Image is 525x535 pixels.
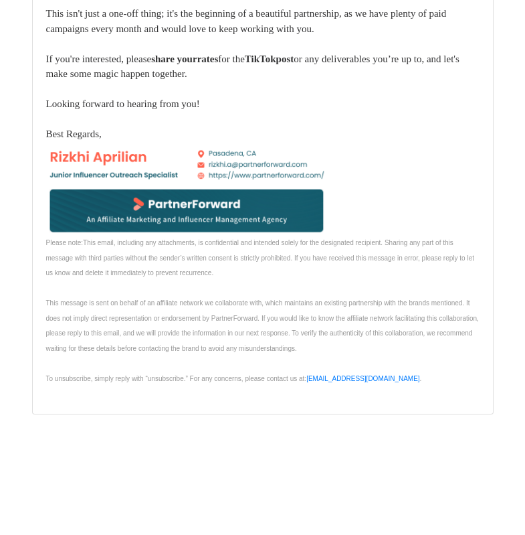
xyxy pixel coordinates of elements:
span: Please note: [46,239,84,246]
iframe: Chat Widget [458,471,525,535]
span: , [99,129,102,139]
span: This message is sent on behalf of an affiliate network we collaborate with, which maintains an ex... [46,299,479,352]
a: [EMAIL_ADDRESS][DOMAIN_NAME] [306,375,419,382]
span: TikTok [245,54,276,64]
font: This email, including any attachments, is confidential and intended solely for the designated rec... [46,239,475,277]
span: To unsubscribe, simply reply with “unsubscribe.” For any concerns, please contact us at: . [46,375,422,382]
b: share your rates [151,54,218,64]
b: post [245,54,294,64]
img: AIorK4zOazOKYqffWc1pKip0tI9Yr9jwScg45E5o24tfcGa2l0mRZU8muMHb1tjuu-CmBkr3Pp47crNFcqmj [46,142,327,234]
